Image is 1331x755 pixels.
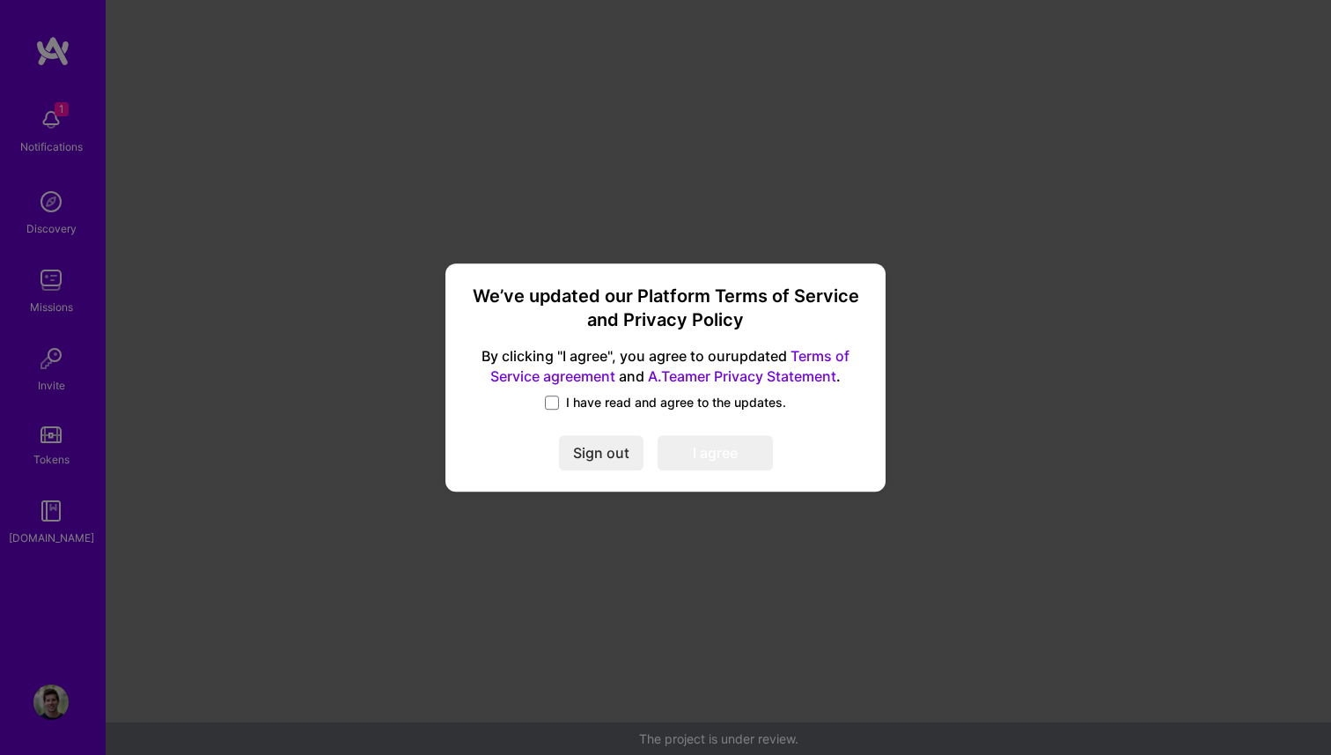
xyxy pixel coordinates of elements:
[566,394,786,411] span: I have read and agree to the updates.
[559,435,643,470] button: Sign out
[648,367,836,385] a: A.Teamer Privacy Statement
[490,348,849,386] a: Terms of Service agreement
[467,285,864,333] h3: We’ve updated our Platform Terms of Service and Privacy Policy
[658,435,773,470] button: I agree
[467,347,864,388] span: By clicking "I agree", you agree to our updated and .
